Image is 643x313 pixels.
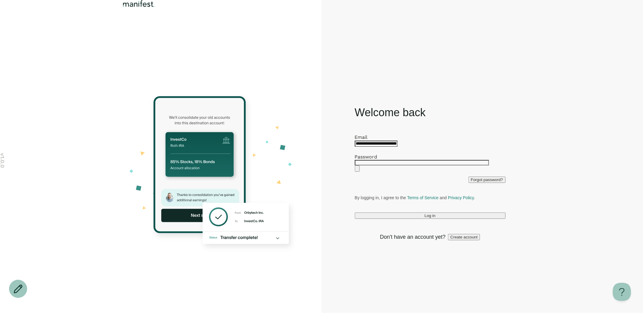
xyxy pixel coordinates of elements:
label: Password [355,154,377,160]
span: Create account [450,235,478,239]
p: By logging in, I agree to the and . [355,195,506,200]
button: Forgot password? [468,177,506,183]
span: Log in [424,213,435,218]
iframe: Toggle Customer Support [613,283,631,301]
button: Create account [448,234,480,240]
label: Email [355,134,368,140]
a: Privacy Policy [448,195,474,200]
h1: Welcome back [355,105,506,120]
button: Show password [355,165,360,172]
a: Terms of Service [407,195,439,200]
button: Log in [355,212,506,219]
span: Forgot password? [471,177,503,182]
span: Don't have an account yet? [380,233,446,241]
